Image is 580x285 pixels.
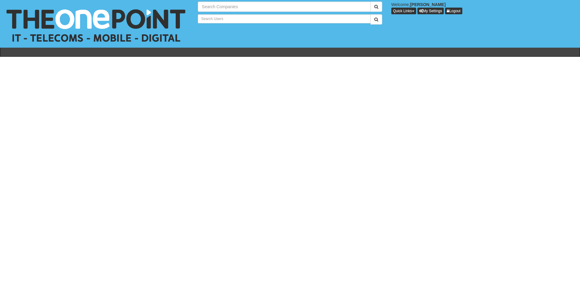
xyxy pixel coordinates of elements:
div: Welcome, [387,2,580,14]
button: Quick Links [391,8,416,14]
input: Search Users [198,14,370,23]
a: My Settings [417,8,444,14]
a: Logout [445,8,462,14]
b: [PERSON_NAME] [410,2,446,7]
input: Search Companies [198,2,370,12]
